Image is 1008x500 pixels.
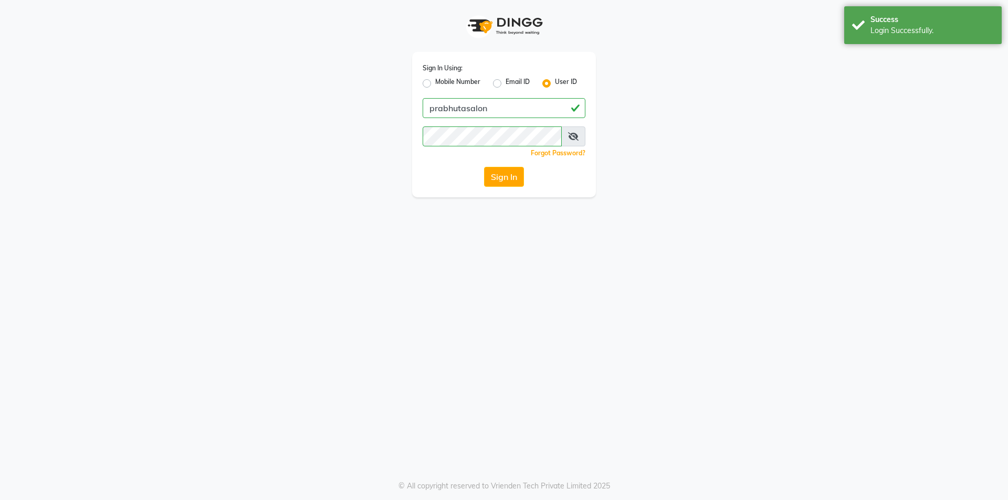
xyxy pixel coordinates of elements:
div: Success [870,14,994,25]
div: Login Successfully. [870,25,994,36]
label: Sign In Using: [423,63,463,73]
button: Sign In [484,167,524,187]
label: Email ID [506,77,530,90]
input: Username [423,98,585,118]
a: Forgot Password? [531,149,585,157]
input: Username [423,126,562,146]
img: logo1.svg [462,10,546,41]
label: User ID [555,77,577,90]
label: Mobile Number [435,77,480,90]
